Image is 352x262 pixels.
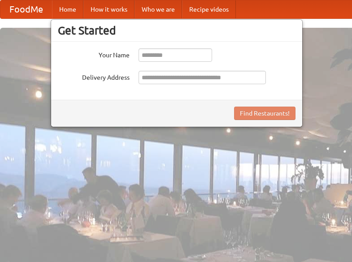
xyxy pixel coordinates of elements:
[58,24,296,37] h3: Get Started
[58,71,130,82] label: Delivery Address
[52,0,83,18] a: Home
[83,0,135,18] a: How it works
[135,0,182,18] a: Who we are
[182,0,236,18] a: Recipe videos
[0,0,52,18] a: FoodMe
[58,48,130,60] label: Your Name
[234,107,296,120] button: Find Restaurants!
